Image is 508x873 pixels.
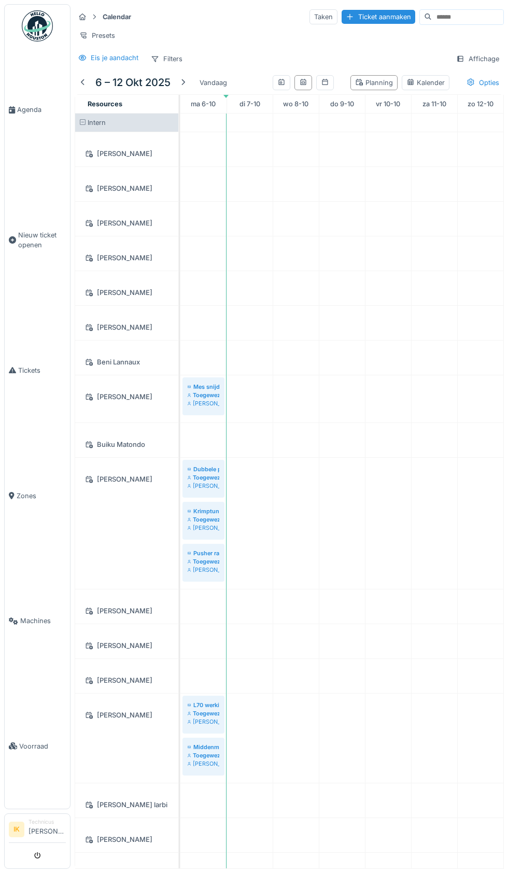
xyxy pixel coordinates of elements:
[81,321,172,334] div: [PERSON_NAME]
[81,438,172,451] div: Buiku Matondo
[18,365,66,375] span: Tickets
[188,743,219,751] div: Middenmelder bunker boven sig 250
[81,833,172,846] div: [PERSON_NAME]
[81,473,172,486] div: [PERSON_NAME]
[328,97,357,111] a: 9 oktober 2025
[29,818,66,840] li: [PERSON_NAME]
[462,75,504,90] div: Opties
[188,717,219,726] div: [PERSON_NAME]
[188,557,219,566] div: Toegewezen
[5,558,70,684] a: Machines
[75,28,120,43] div: Presets
[5,173,70,308] a: Nieuw ticket openen
[81,709,172,722] div: [PERSON_NAME]
[81,286,172,299] div: [PERSON_NAME]
[355,78,393,88] div: Planning
[81,356,172,369] div: Beni Lannaux
[188,709,219,717] div: Toegewezen
[465,97,496,111] a: 12 oktober 2025
[188,549,219,557] div: Pusher raakt soms de slots
[188,383,219,391] div: Mes snijdt niet goed
[81,604,172,617] div: [PERSON_NAME]
[29,818,66,826] div: Technicus
[9,818,66,843] a: IK Technicus[PERSON_NAME]
[81,217,172,230] div: [PERSON_NAME]
[188,701,219,709] div: L70 werking retourkoffie nakijken en indien nodig verbeteren
[188,391,219,399] div: Toegewezen
[5,308,70,433] a: Tickets
[5,433,70,558] a: Zones
[188,515,219,524] div: Toegewezen
[188,399,219,407] div: [PERSON_NAME]
[342,10,415,24] div: Ticket aanmaken
[188,482,219,490] div: [PERSON_NAME]
[9,822,24,837] li: IK
[19,741,66,751] span: Voorraad
[81,390,172,403] div: [PERSON_NAME]
[309,9,337,24] div: Taken
[451,51,504,66] div: Affichage
[5,47,70,173] a: Agenda
[81,639,172,652] div: [PERSON_NAME]
[88,100,122,108] span: Resources
[195,76,231,90] div: Vandaag
[88,119,106,126] span: Intern
[188,97,218,111] a: 6 oktober 2025
[188,465,219,473] div: Dubbele pads aan stapelaar
[95,76,171,89] h5: 6 – 12 okt 2025
[188,473,219,482] div: Toegewezen
[406,78,445,88] div: Kalender
[146,51,187,66] div: Filters
[22,10,53,41] img: Badge_color-CXgf-gQk.svg
[98,12,135,22] strong: Calendar
[188,759,219,768] div: [PERSON_NAME]
[91,53,138,63] div: Eis je aandacht
[81,251,172,264] div: [PERSON_NAME]
[420,97,449,111] a: 11 oktober 2025
[188,524,219,532] div: [PERSON_NAME]
[17,491,66,501] span: Zones
[5,684,70,809] a: Voorraad
[81,147,172,160] div: [PERSON_NAME]
[81,798,172,811] div: [PERSON_NAME] larbi
[17,105,66,115] span: Agenda
[81,674,172,687] div: [PERSON_NAME]
[237,97,263,111] a: 7 oktober 2025
[18,230,66,250] span: Nieuw ticket openen
[20,616,66,626] span: Machines
[188,507,219,515] div: Krimptunnel mes snijdt niet goed
[81,182,172,195] div: [PERSON_NAME]
[188,751,219,759] div: Toegewezen
[373,97,403,111] a: 10 oktober 2025
[280,97,311,111] a: 8 oktober 2025
[188,566,219,574] div: [PERSON_NAME]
